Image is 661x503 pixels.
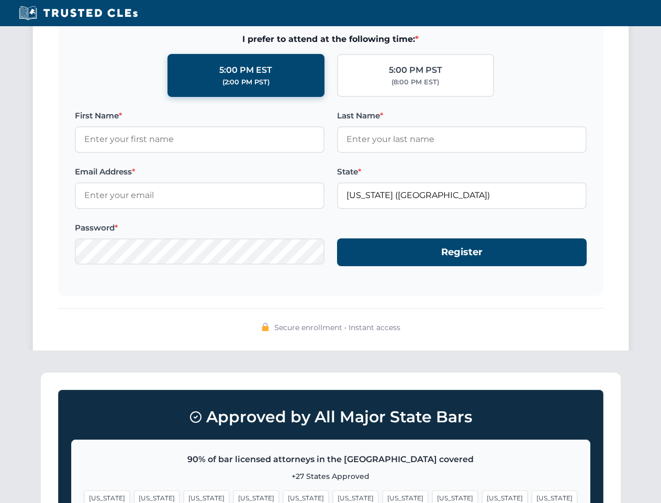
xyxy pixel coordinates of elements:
[337,166,587,178] label: State
[391,77,439,88] div: (8:00 PM EST)
[337,238,587,266] button: Register
[71,403,590,431] h3: Approved by All Major State Bars
[75,32,587,46] span: I prefer to attend at the following time:
[337,126,587,152] input: Enter your last name
[337,182,587,209] input: Florida (FL)
[84,471,577,482] p: +27 States Approved
[337,110,587,122] label: Last Name
[75,110,324,122] label: First Name
[75,182,324,209] input: Enter your email
[219,63,272,77] div: 5:00 PM EST
[84,453,577,466] p: 90% of bar licensed attorneys in the [GEOGRAPHIC_DATA] covered
[274,322,400,333] span: Secure enrollment • Instant access
[75,222,324,234] label: Password
[222,77,270,88] div: (2:00 PM PST)
[75,166,324,178] label: Email Address
[75,126,324,152] input: Enter your first name
[261,323,270,331] img: 🔒
[16,5,141,21] img: Trusted CLEs
[389,63,442,77] div: 5:00 PM PST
